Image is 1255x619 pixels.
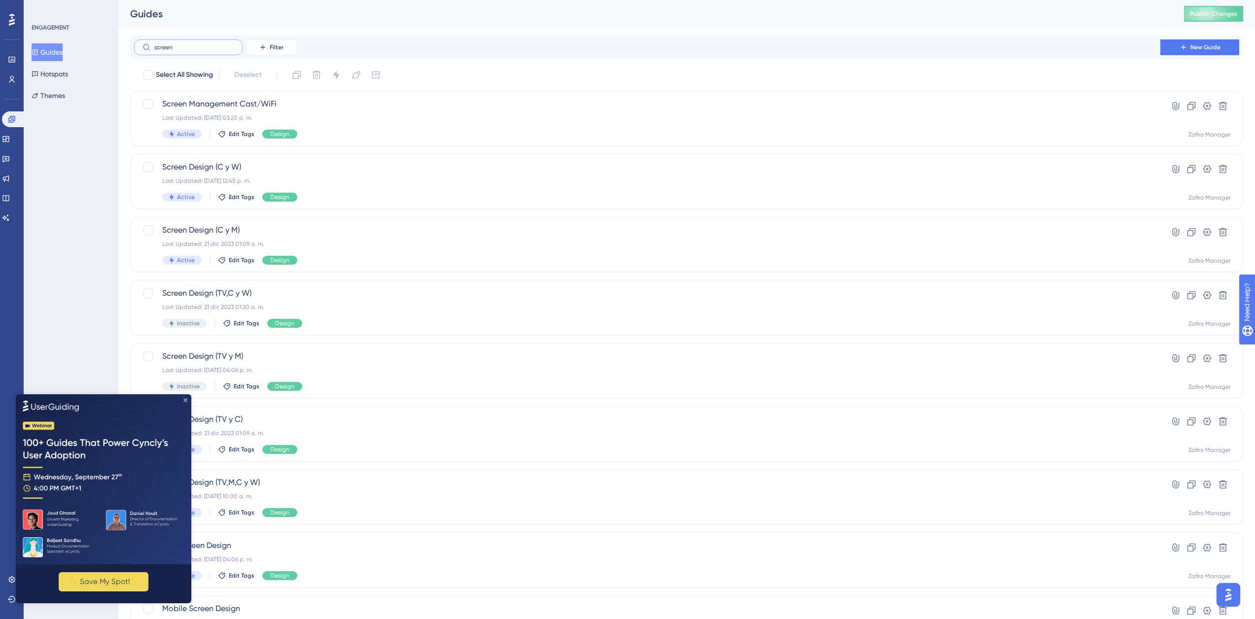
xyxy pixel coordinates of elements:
[162,303,1132,311] div: Last Updated: 21 dic 2023 01:20 a. m.
[162,366,1132,374] div: Last Updated: [DATE] 04:06 p. m.
[1190,10,1237,18] span: Publish Changes
[177,256,195,264] span: Active
[1188,509,1231,517] div: Zafiro Manager
[218,572,254,580] button: Edit Tags
[229,193,254,201] span: Edit Tags
[168,4,172,8] div: Close Preview
[162,287,1132,299] span: Screen Design (TV,C y W)
[247,39,296,55] button: Filter
[275,382,294,390] span: Design
[1188,320,1231,328] div: Zafiro Manager
[229,130,254,138] span: Edit Tags
[218,509,254,516] button: Edit Tags
[23,2,62,14] span: Need Help?
[270,446,289,453] span: Design
[177,130,195,138] span: Active
[162,429,1132,437] div: Last Updated: 21 dic 2023 01:09 a. m.
[32,65,68,83] button: Hotspots
[1160,39,1239,55] button: New Guide
[162,603,1132,615] span: Mobile Screen Design
[154,44,234,51] input: Search
[1188,257,1231,265] div: Zafiro Manager
[270,43,284,51] span: Filter
[218,193,254,201] button: Edit Tags
[218,446,254,453] button: Edit Tags
[229,572,254,580] span: Edit Tags
[162,555,1132,563] div: Last Updated: [DATE] 04:06 p. m.
[234,69,262,81] span: Deselect
[218,130,254,138] button: Edit Tags
[270,193,289,201] span: Design
[43,178,133,197] button: ✨ Save My Spot!✨
[1188,572,1231,580] div: Zafiro Manager
[275,319,294,327] span: Design
[162,477,1132,488] span: Screen Design (TV,M,C y W)
[177,382,200,390] span: Inactive
[177,319,200,327] span: Inactive
[229,446,254,453] span: Edit Tags
[162,114,1132,122] div: Last Updated: [DATE] 03:20 p. m.
[32,24,69,32] div: ENGAGEMENT
[162,413,1132,425] span: Screen Design (TV y C)
[270,572,289,580] span: Design
[223,382,259,390] button: Edit Tags
[270,509,289,516] span: Design
[162,98,1132,110] span: Screen Management Cast/WiFi
[270,130,289,138] span: Design
[1188,383,1231,391] div: Zafiro Manager
[177,193,195,201] span: Active
[1188,131,1231,138] div: Zafiro Manager
[162,540,1132,551] span: WiFi Screen Design
[32,43,63,61] button: Guides
[162,224,1132,236] span: Screen Design (C y M)
[229,256,254,264] span: Edit Tags
[229,509,254,516] span: Edit Tags
[32,87,65,104] button: Themes
[162,240,1132,248] div: Last Updated: 21 dic 2023 01:09 a. m.
[1190,43,1220,51] span: New Guide
[162,177,1132,185] div: Last Updated: [DATE] 12:45 p. m.
[270,256,289,264] span: Design
[1214,580,1243,610] iframe: UserGuiding AI Assistant Launcher
[223,319,259,327] button: Edit Tags
[162,350,1132,362] span: Screen Design (TV y M)
[130,7,1159,21] div: Guides
[162,161,1132,173] span: Screen Design (C y W)
[234,319,259,327] span: Edit Tags
[218,256,254,264] button: Edit Tags
[162,492,1132,500] div: Last Updated: [DATE] 10:00 a. m.
[156,69,213,81] span: Select All Showing
[234,382,259,390] span: Edit Tags
[1184,6,1243,22] button: Publish Changes
[1188,446,1231,454] div: Zafiro Manager
[1188,194,1231,202] div: Zafiro Manager
[225,66,271,84] button: Deselect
